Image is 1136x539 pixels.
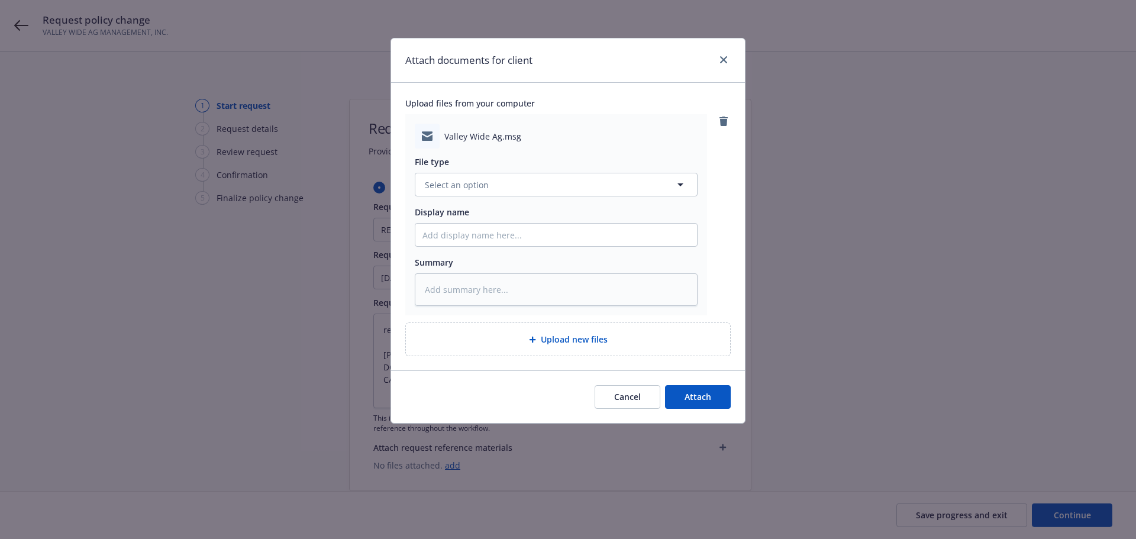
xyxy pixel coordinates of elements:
span: Upload new files [541,333,608,346]
span: Upload files from your computer [405,97,731,109]
span: Select an option [425,179,489,191]
div: Upload new files [405,322,731,356]
input: Add display name here... [415,224,697,246]
span: Cancel [614,391,641,402]
span: Valley Wide Ag.msg [444,130,521,143]
a: remove [717,114,731,128]
a: close [717,53,731,67]
span: Attach [685,391,711,402]
button: Cancel [595,385,660,409]
span: Summary [415,257,453,268]
span: File type [415,156,449,167]
h1: Attach documents for client [405,53,532,68]
button: Attach [665,385,731,409]
span: Display name [415,206,469,218]
button: Select an option [415,173,698,196]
